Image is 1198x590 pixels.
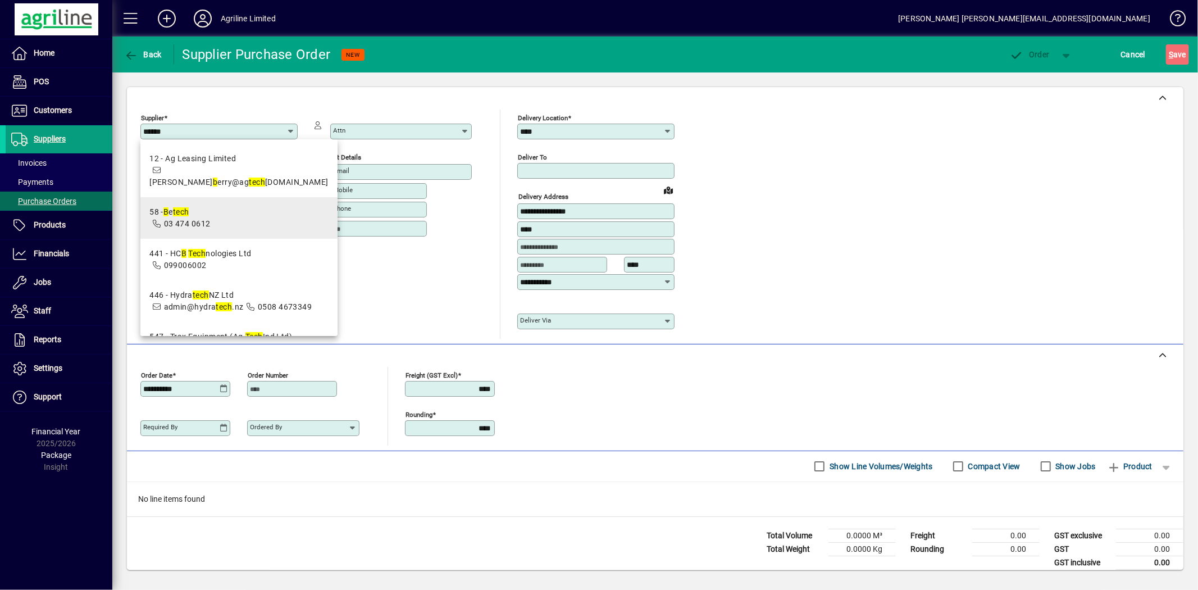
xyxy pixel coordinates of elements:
[34,306,51,315] span: Staff
[972,529,1040,542] td: 0.00
[6,68,112,96] a: POS
[333,205,351,212] mat-label: Phone
[248,371,288,379] mat-label: Order number
[34,278,51,287] span: Jobs
[140,280,338,322] mat-option: 446 - Hydratech NZ Ltd
[1169,50,1173,59] span: S
[406,371,458,379] mat-label: Freight (GST excl)
[6,173,112,192] a: Payments
[141,371,172,379] mat-label: Order date
[1169,46,1186,63] span: ave
[761,542,828,556] td: Total Weight
[828,529,896,542] td: 0.0000 M³
[185,8,221,29] button: Profile
[41,451,71,460] span: Package
[34,335,61,344] span: Reports
[761,529,828,542] td: Total Volume
[6,326,112,354] a: Reports
[140,239,338,280] mat-option: 441 - HCB Technologies Ltd
[140,322,338,375] mat-option: 547 - Trax Equipment (Ag-Tech Ind Ltd)
[34,106,72,115] span: Customers
[518,114,568,122] mat-label: Delivery Location
[149,178,329,187] span: [PERSON_NAME] erry@ag [DOMAIN_NAME]
[140,144,338,197] mat-option: 12 - Ag Leasing Limited
[216,302,232,311] em: tech
[149,8,185,29] button: Add
[112,44,174,65] app-page-header-button: Back
[181,249,186,258] em: B
[1116,556,1183,570] td: 0.00
[1049,542,1116,556] td: GST
[149,289,312,301] div: 446 - Hydra NZ Ltd
[1116,529,1183,542] td: 0.00
[1010,50,1050,59] span: Order
[188,249,206,258] em: Tech
[1121,46,1146,63] span: Cancel
[11,197,76,206] span: Purchase Orders
[32,427,81,436] span: Financial Year
[6,269,112,297] a: Jobs
[34,249,69,258] span: Financials
[333,126,345,134] mat-label: Attn
[124,50,162,59] span: Back
[6,97,112,125] a: Customers
[406,410,432,418] mat-label: Rounding
[6,211,112,239] a: Products
[827,461,932,472] label: Show Line Volumes/Weights
[164,302,244,311] span: admin@hydra .nz
[143,423,177,431] mat-label: Required by
[34,220,66,229] span: Products
[11,158,47,167] span: Invoices
[1116,542,1183,556] td: 0.00
[1166,44,1189,65] button: Save
[6,355,112,383] a: Settings
[6,240,112,268] a: Financials
[346,51,360,58] span: NEW
[193,291,209,299] em: tech
[163,207,168,216] em: B
[6,39,112,67] a: Home
[6,192,112,211] a: Purchase Orders
[121,44,165,65] button: Back
[898,10,1150,28] div: [PERSON_NAME] [PERSON_NAME][EMAIL_ADDRESS][DOMAIN_NAME]
[221,10,276,28] div: Agriline Limited
[520,316,551,324] mat-label: Deliver via
[6,383,112,411] a: Support
[1161,2,1184,39] a: Knowledge Base
[213,178,217,187] em: b
[6,153,112,173] a: Invoices
[1004,44,1055,65] button: Order
[34,77,49,86] span: POS
[249,178,265,187] em: tech
[659,181,677,199] a: View on map
[149,331,329,343] div: 547 - Trax Equipment (Ag- Ind Ltd)
[34,134,66,143] span: Suppliers
[333,167,349,175] mat-label: Email
[966,461,1021,472] label: Compact View
[1054,461,1096,472] label: Show Jobs
[333,186,353,194] mat-label: Mobile
[34,392,62,401] span: Support
[141,114,164,122] mat-label: Supplier
[905,529,972,542] td: Freight
[1049,529,1116,542] td: GST exclusive
[149,153,329,165] div: 12 - Ag Leasing Limited
[149,206,210,218] div: 58 - e
[905,542,972,556] td: Rounding
[972,542,1040,556] td: 0.00
[34,48,54,57] span: Home
[164,219,211,228] span: 03 474 0612
[258,302,312,311] span: 0508 4673349
[164,261,207,270] span: 099006002
[127,482,1183,516] div: No line items found
[250,423,282,431] mat-label: Ordered by
[149,248,251,260] div: 441 - HC nologies Ltd
[173,207,189,216] em: tech
[1118,44,1149,65] button: Cancel
[828,542,896,556] td: 0.0000 Kg
[34,364,62,373] span: Settings
[11,178,53,187] span: Payments
[140,197,338,239] mat-option: 58 - Betech
[245,332,263,341] em: Tech
[183,46,331,63] div: Supplier Purchase Order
